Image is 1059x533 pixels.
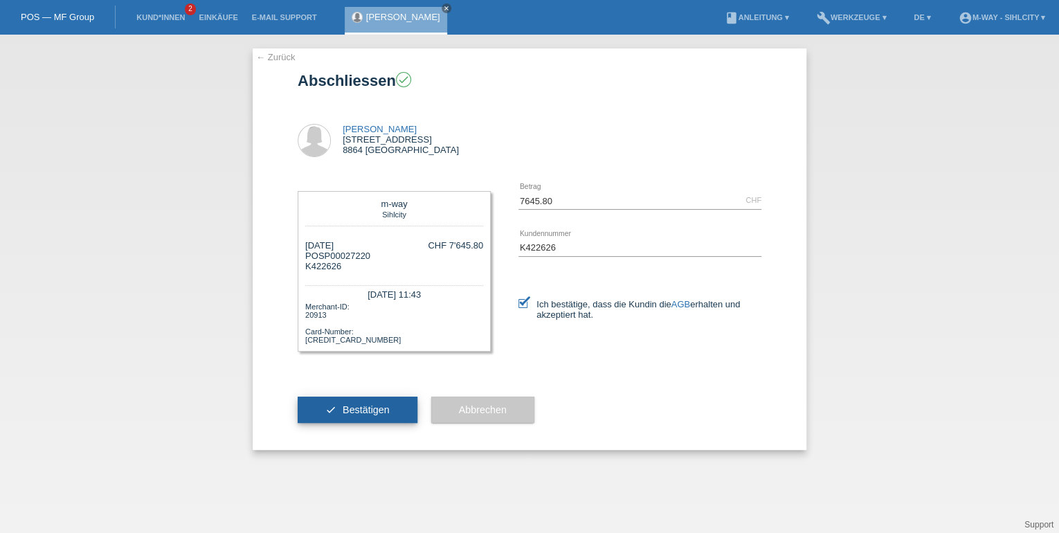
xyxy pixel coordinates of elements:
label: Ich bestätige, dass die Kundin die erhalten und akzeptiert hat. [518,299,761,320]
div: Merchant-ID: 20913 Card-Number: [CREDIT_CARD_NUMBER] [305,301,483,344]
i: check [397,73,410,86]
div: Sihlcity [309,209,480,219]
button: Abbrechen [431,397,534,423]
a: Einkäufe [192,13,244,21]
div: CHF [745,196,761,204]
div: [DATE] 11:43 [305,285,483,301]
div: m-way [309,199,480,209]
button: check Bestätigen [298,397,417,423]
span: Abbrechen [459,404,507,415]
a: DE ▾ [907,13,937,21]
a: [PERSON_NAME] [343,124,417,134]
span: K422626 [305,261,341,271]
div: [STREET_ADDRESS] 8864 [GEOGRAPHIC_DATA] [343,124,459,155]
a: POS — MF Group [21,12,94,22]
div: [DATE] POSP00027220 [305,240,370,271]
a: ← Zurück [256,52,295,62]
h1: Abschliessen [298,72,761,89]
i: account_circle [959,11,972,25]
a: AGB [671,299,690,309]
a: account_circlem-way - Sihlcity ▾ [952,13,1052,21]
a: bookAnleitung ▾ [717,13,795,21]
a: Support [1024,520,1053,530]
i: build [817,11,831,25]
a: Kund*innen [129,13,192,21]
span: Bestätigen [343,404,390,415]
a: close [442,3,451,13]
i: check [325,404,336,415]
span: 2 [185,3,196,15]
a: E-Mail Support [245,13,324,21]
i: close [443,5,450,12]
i: book [724,11,738,25]
a: buildWerkzeuge ▾ [810,13,894,21]
div: CHF 7'645.80 [428,240,483,251]
a: [PERSON_NAME] [366,12,440,22]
